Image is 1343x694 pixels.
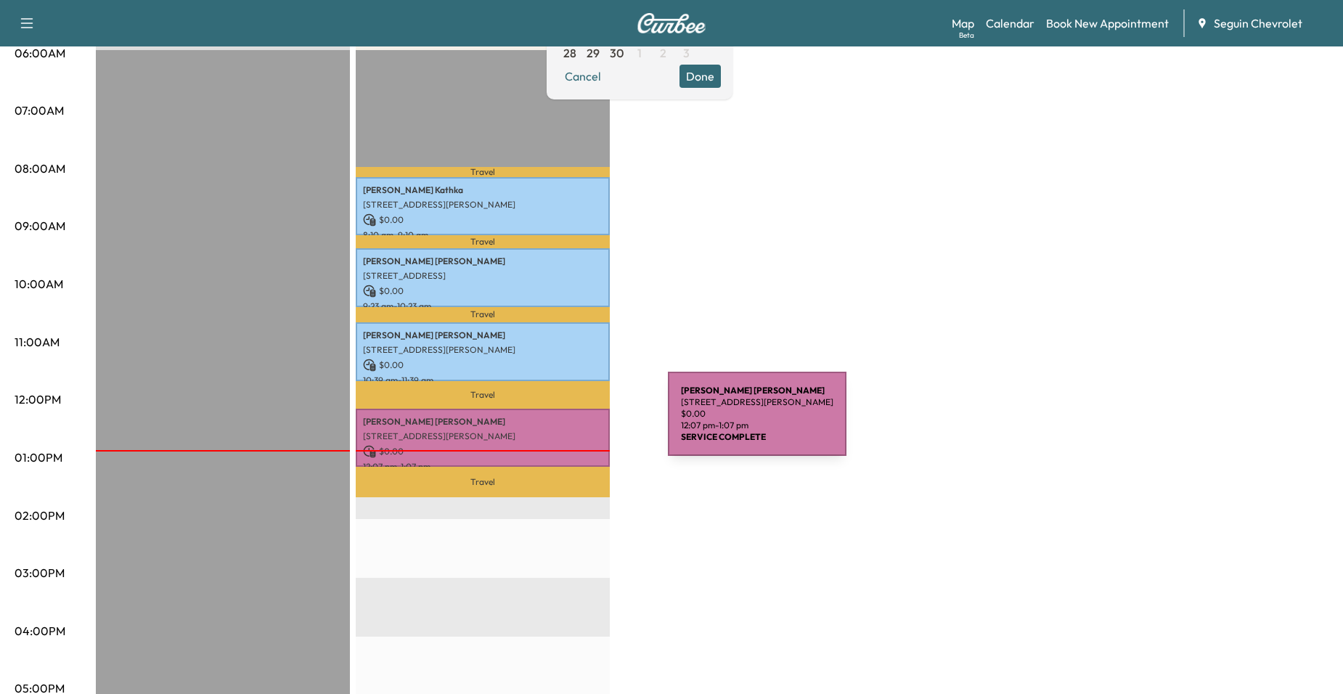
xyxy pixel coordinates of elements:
[986,15,1034,32] a: Calendar
[356,167,610,176] p: Travel
[15,275,63,293] p: 10:00AM
[15,564,65,581] p: 03:00PM
[363,285,603,298] p: $ 0.00
[363,416,603,428] p: [PERSON_NAME] [PERSON_NAME]
[363,213,603,226] p: $ 0.00
[363,359,603,372] p: $ 0.00
[363,445,603,458] p: $ 0.00
[363,301,603,312] p: 9:23 am - 10:23 am
[363,375,603,386] p: 10:39 am - 11:39 am
[558,65,608,88] button: Cancel
[1214,15,1302,32] span: Seguin Chevrolet
[15,507,65,524] p: 02:00PM
[363,199,603,211] p: [STREET_ADDRESS][PERSON_NAME]
[610,44,624,62] span: 30
[356,307,610,323] p: Travel
[15,44,65,62] p: 06:00AM
[363,184,603,196] p: [PERSON_NAME] Kathka
[363,430,603,442] p: [STREET_ADDRESS][PERSON_NAME]
[637,13,706,33] img: Curbee Logo
[952,15,974,32] a: MapBeta
[563,44,576,62] span: 28
[959,30,974,41] div: Beta
[679,65,721,88] button: Done
[1046,15,1169,32] a: Book New Appointment
[15,160,65,177] p: 08:00AM
[15,333,60,351] p: 11:00AM
[356,235,610,248] p: Travel
[363,461,603,473] p: 12:07 pm - 1:07 pm
[15,391,61,408] p: 12:00PM
[363,229,603,241] p: 8:10 am - 9:10 am
[660,44,666,62] span: 2
[356,381,610,409] p: Travel
[637,44,642,62] span: 1
[15,622,65,640] p: 04:00PM
[683,44,690,62] span: 3
[356,467,610,497] p: Travel
[363,344,603,356] p: [STREET_ADDRESS][PERSON_NAME]
[15,217,65,234] p: 09:00AM
[363,330,603,341] p: [PERSON_NAME] [PERSON_NAME]
[363,270,603,282] p: [STREET_ADDRESS]
[363,256,603,267] p: [PERSON_NAME] [PERSON_NAME]
[15,102,64,119] p: 07:00AM
[15,449,62,466] p: 01:00PM
[587,44,600,62] span: 29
